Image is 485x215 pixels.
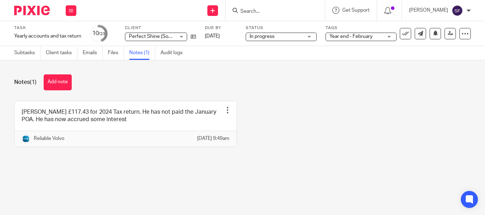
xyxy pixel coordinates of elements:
[92,29,105,38] div: 10
[205,34,220,39] span: [DATE]
[14,6,50,15] img: Pixie
[34,135,64,142] p: Reliable Volvo
[129,34,195,39] span: Perfect Shine (South) Limited
[14,79,37,86] h1: Notes
[14,25,81,31] label: Task
[240,9,304,15] input: Search
[452,5,463,16] img: svg%3E
[342,8,370,13] span: Get Support
[329,34,372,39] span: Year end - February
[14,33,81,40] div: Yearly accounts and tax return
[246,25,317,31] label: Status
[30,79,37,85] span: (1)
[129,46,155,60] a: Notes (1)
[14,46,40,60] a: Subtasks
[108,46,124,60] a: Files
[125,25,196,31] label: Client
[326,25,397,31] label: Tags
[250,34,274,39] span: In progress
[22,135,30,143] img: Diverso%20logo.png
[160,46,188,60] a: Audit logs
[197,135,229,142] p: [DATE] 9:49am
[409,7,448,14] p: [PERSON_NAME]
[83,46,103,60] a: Emails
[99,32,105,36] small: /23
[46,46,77,60] a: Client tasks
[205,25,237,31] label: Due by
[44,74,72,90] button: Add note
